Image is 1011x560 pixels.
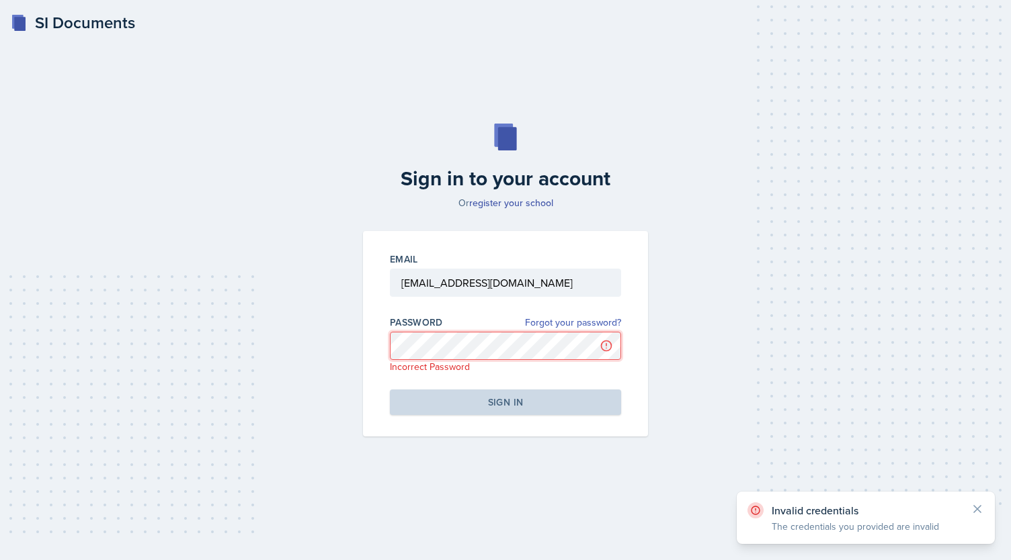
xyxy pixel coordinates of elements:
label: Email [390,252,418,266]
input: Email [390,269,621,297]
p: Invalid credentials [772,504,960,517]
p: Incorrect Password [390,360,621,373]
button: Sign in [390,389,621,415]
label: Password [390,316,443,329]
a: SI Documents [11,11,135,35]
a: register your school [469,196,553,209]
p: Or [355,196,656,209]
a: Forgot your password? [525,316,621,330]
h2: Sign in to your account [355,167,656,191]
p: The credentials you provided are invalid [772,520,960,533]
div: Sign in [488,395,523,409]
